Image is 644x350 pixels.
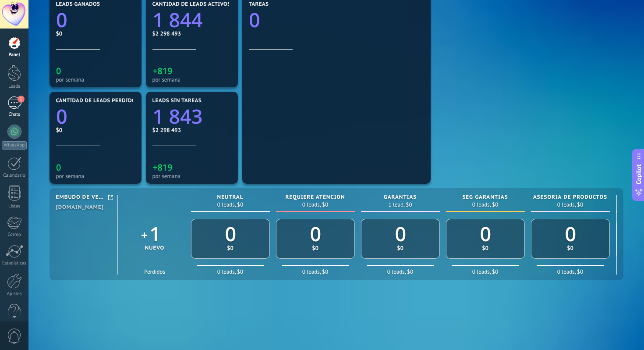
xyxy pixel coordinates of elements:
a: 0 leads, $0 [472,201,498,208]
div: Nuevo [145,245,165,251]
div: 0 [225,221,236,247]
span: 0 leads, $0 [472,269,498,275]
div: SEG GARANTÍAS [462,194,508,200]
div: Ajustes [2,291,27,297]
text: +819 [152,161,173,173]
div: por semana [56,76,135,83]
div: Panel [2,52,27,58]
span: Leads ganados [56,1,100,7]
span: Leads sin tareas [152,98,202,104]
div: Correo [2,232,27,238]
div: $0 [56,126,135,134]
div: Asesoría de productos [533,194,607,200]
div: $2 298 493 [152,126,231,134]
a: [DOMAIN_NAME] [56,203,117,211]
a: 0 [56,7,135,33]
div: $0 [567,244,573,252]
div: Garantías [384,194,417,200]
div: Requiere Atención [285,194,345,200]
span: Cantidad de leads activos [152,1,231,7]
a: 1 843 [152,103,231,130]
a: 1 844 [152,7,231,33]
div: Leads [2,84,27,89]
div: por semana [56,173,135,179]
text: 1 843 [152,103,202,130]
a: 0 leads, $0 [217,201,243,208]
div: $0 [397,244,403,252]
text: +819 [152,65,173,77]
text: 0 [56,7,67,33]
div: Neutral [217,194,244,200]
span: 0 leads, $0 [217,269,243,275]
span: 0 leads, $0 [387,269,413,275]
a: Embudo de ventas [56,195,117,203]
text: 0 [56,65,61,77]
text: 0 [56,161,61,173]
div: Listas [2,204,27,209]
span: Tareas [249,1,269,7]
span: 1 [18,96,25,103]
div: WhatsApp [2,141,27,150]
div: Calendario [2,173,27,179]
a: 0 [249,7,424,33]
div: $0 [227,244,234,252]
span: [DOMAIN_NAME] [56,204,104,211]
a: 0 [56,103,135,130]
span: 0 leads, $0 [302,269,328,275]
a: 0 leads, $0 [557,201,583,208]
div: $0 [56,30,135,37]
div: 0 [565,221,576,247]
div: 0 [480,221,491,247]
div: Estadísticas [2,261,27,266]
a: 1 lead, $0 [389,201,412,208]
span: Embudo de ventas [56,194,106,201]
span: Copilot [634,164,643,185]
span: Cantidad de leads perdidos [56,98,139,104]
div: por semana [152,76,231,83]
text: 0 [249,7,260,33]
a: 0 leads, $0 [302,201,328,208]
a: 1 [149,221,160,247]
div: Chats [2,112,27,118]
div: por semana [152,173,231,179]
div: $0 [312,244,318,252]
div: $0 [482,244,488,252]
text: 1 844 [152,7,202,33]
div: 0 [310,221,321,247]
text: 0 [56,103,67,130]
div: 0 [395,221,406,247]
div: $2 298 493 [152,30,231,37]
span: 0 leads, $0 [557,269,583,275]
span: Perdidos [144,269,165,275]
